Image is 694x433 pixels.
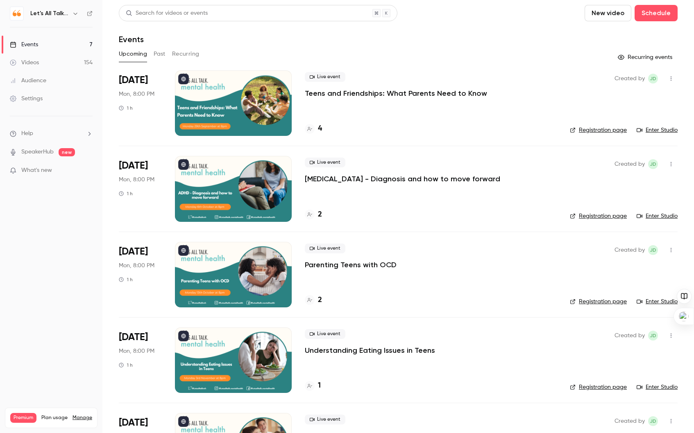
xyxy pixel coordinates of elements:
[648,245,658,255] span: Jenni Dunn
[73,415,92,421] a: Manage
[305,329,345,339] span: Live event
[570,212,627,220] a: Registration page
[119,47,147,61] button: Upcoming
[305,123,322,134] a: 4
[318,295,322,306] h4: 2
[305,209,322,220] a: 2
[650,159,656,169] span: JD
[318,380,321,391] h4: 1
[637,298,678,306] a: Enter Studio
[650,416,656,426] span: JD
[648,74,658,83] span: Jenni Dunn
[119,245,148,258] span: [DATE]
[126,9,208,18] div: Search for videos or events
[570,383,627,391] a: Registration page
[305,158,345,167] span: Live event
[119,347,154,355] span: Mon, 8:00 PM
[119,190,133,197] div: 1 h
[318,209,322,220] h4: 2
[637,383,678,391] a: Enter Studio
[10,41,38,49] div: Events
[119,362,133,368] div: 1 h
[305,415,345,424] span: Live event
[305,88,487,98] a: Teens and Friendships: What Parents Need to Know
[648,331,658,341] span: Jenni Dunn
[119,34,144,44] h1: Events
[10,413,36,423] span: Premium
[21,148,54,156] a: SpeakerHub
[119,327,162,393] div: Nov 3 Mon, 8:00 PM (Europe/London)
[305,174,500,184] a: [MEDICAL_DATA] - Diagnosis and how to move forward
[41,415,68,421] span: Plan usage
[119,331,148,344] span: [DATE]
[10,129,93,138] li: help-dropdown-opener
[305,244,345,253] span: Live event
[119,262,154,270] span: Mon, 8:00 PM
[305,295,322,306] a: 2
[30,9,69,18] h6: Let's All Talk Mental Health
[637,126,678,134] a: Enter Studio
[305,345,435,355] a: Understanding Eating Issues in Teens
[119,176,154,184] span: Mon, 8:00 PM
[635,5,678,21] button: Schedule
[21,166,52,175] span: What's new
[650,74,656,83] span: JD
[172,47,200,61] button: Recurring
[10,95,43,103] div: Settings
[585,5,631,21] button: New video
[10,59,39,67] div: Videos
[570,298,627,306] a: Registration page
[650,331,656,341] span: JD
[318,123,322,134] h4: 4
[305,72,345,82] span: Live event
[615,74,645,83] span: Created by
[119,416,148,429] span: [DATE]
[21,129,33,138] span: Help
[637,212,678,220] a: Enter Studio
[119,90,154,98] span: Mon, 8:00 PM
[615,245,645,255] span: Created by
[119,159,148,172] span: [DATE]
[119,276,133,283] div: 1 h
[10,7,23,20] img: Let's All Talk Mental Health
[119,156,162,221] div: Oct 6 Mon, 8:00 PM (Europe/London)
[119,242,162,307] div: Oct 13 Mon, 8:00 PM (Europe/London)
[648,159,658,169] span: Jenni Dunn
[615,416,645,426] span: Created by
[570,126,627,134] a: Registration page
[59,148,75,156] span: new
[119,105,133,111] div: 1 h
[615,331,645,341] span: Created by
[83,167,93,174] iframe: Noticeable Trigger
[650,245,656,255] span: JD
[119,74,148,87] span: [DATE]
[154,47,166,61] button: Past
[119,70,162,136] div: Sep 29 Mon, 8:00 PM (Europe/London)
[648,416,658,426] span: Jenni Dunn
[305,380,321,391] a: 1
[10,77,46,85] div: Audience
[305,260,397,270] a: Parenting Teens with OCD
[614,51,678,64] button: Recurring events
[615,159,645,169] span: Created by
